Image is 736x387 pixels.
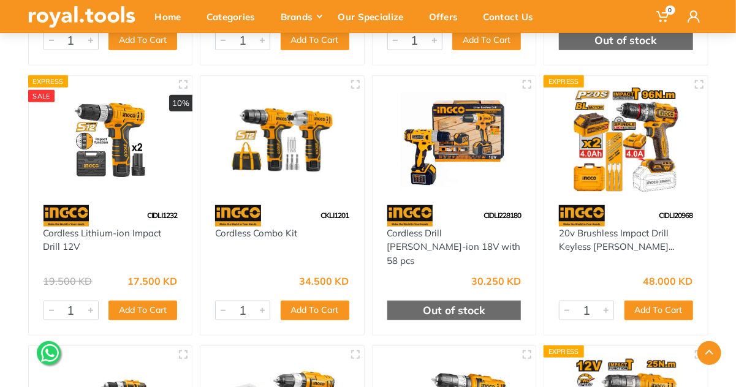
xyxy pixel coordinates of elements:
[666,6,675,15] span: 0
[330,4,420,29] div: Our Specialize
[475,4,550,29] div: Contact Us
[659,211,693,220] span: CIDLI20968
[559,205,605,227] img: 91.webp
[387,205,433,227] img: 91.webp
[44,276,93,286] div: 19.500 KD
[28,75,69,88] div: Express
[544,75,584,88] div: Express
[452,31,521,50] button: Add To Cart
[387,301,522,320] div: Out of stock
[624,301,693,320] button: Add To Cart
[387,227,521,266] a: Cordless Drill [PERSON_NAME]-ion 18V with 58 pcs
[484,211,521,220] span: CIDLI228180
[127,276,177,286] div: 17.500 KD
[198,4,272,29] div: Categories
[559,31,693,50] div: Out of stock
[272,4,330,29] div: Brands
[108,31,177,50] button: Add To Cart
[44,205,89,227] img: 91.webp
[169,95,192,112] div: 10%
[559,227,674,253] a: 20v Brushless Impact Drill Keyless [PERSON_NAME]...
[108,301,177,320] button: Add To Cart
[281,301,349,320] button: Add To Cart
[643,276,693,286] div: 48.000 KD
[215,205,261,227] img: 91.webp
[211,87,353,193] img: Royal Tools - Cordless Combo Kit
[555,87,697,193] img: Royal Tools - 20v Brushless Impact Drill Keyless Chuck 96Nm
[28,90,55,102] div: SALE
[300,276,349,286] div: 34.500 KD
[215,227,297,239] a: Cordless Combo Kit
[281,31,349,50] button: Add To Cart
[146,4,198,29] div: Home
[44,227,162,253] a: Cordless Lithium-ion Impact Drill 12V
[28,6,135,28] img: royal.tools Logo
[40,87,181,193] img: Royal Tools - Cordless Lithium-ion Impact Drill 12V
[384,87,525,193] img: Royal Tools - Cordless Drill Li-ion 18V with 58 pcs
[147,211,177,220] span: CIDLI1232
[420,4,475,29] div: Offers
[471,276,521,286] div: 30.250 KD
[321,211,349,220] span: CKLI1201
